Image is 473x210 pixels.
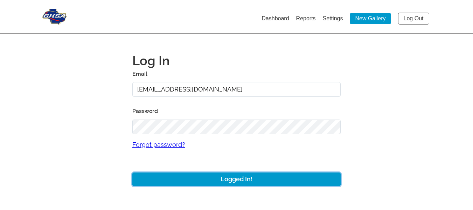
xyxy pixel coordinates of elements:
[132,172,341,186] button: Logged In!
[262,15,289,21] a: Dashboard
[132,134,341,155] a: Forgot password?
[132,69,341,79] label: Email
[296,15,316,21] a: Reports
[398,13,429,25] a: Log Out
[42,9,67,25] img: Snapphound Logo
[132,52,341,69] h1: Log In
[132,106,341,116] label: Password
[350,13,391,24] a: New Gallery
[323,15,343,21] a: Settings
